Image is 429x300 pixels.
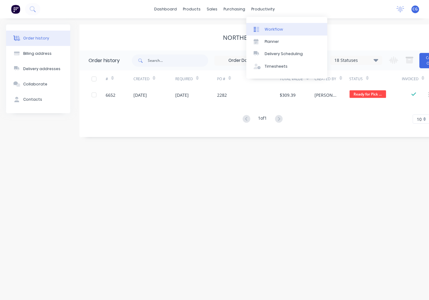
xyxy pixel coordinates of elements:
[258,115,267,124] div: 1 of 1
[413,6,418,12] span: CG
[6,46,70,61] button: Billing address
[175,76,193,82] div: Required
[331,57,382,64] div: 18 Statuses
[148,54,208,67] input: Search...
[23,51,52,56] div: Billing address
[248,5,278,14] div: productivity
[417,116,422,122] span: 10
[175,92,189,98] div: [DATE]
[350,76,363,82] div: Status
[246,36,327,48] a: Planner
[89,57,120,64] div: Order history
[6,77,70,92] button: Collaborate
[175,70,217,87] div: Required
[217,70,280,87] div: PO #
[315,70,350,87] div: Created By
[246,60,327,73] a: Timesheets
[23,97,42,102] div: Contacts
[151,5,180,14] a: dashboard
[133,76,150,82] div: Created
[265,39,279,44] div: Planner
[106,70,133,87] div: #
[315,92,337,98] div: [PERSON_NAME]
[106,76,108,82] div: #
[23,81,47,87] div: Collaborate
[265,64,288,69] div: Timesheets
[133,92,147,98] div: [DATE]
[246,48,327,60] a: Delivery Scheduling
[6,92,70,107] button: Contacts
[6,61,70,77] button: Delivery addresses
[11,5,20,14] img: Factory
[265,51,303,57] div: Delivery Scheduling
[220,5,248,14] div: purchasing
[246,23,327,35] a: Workflow
[350,90,386,98] span: Ready for Pick ...
[106,92,115,98] div: 6652
[223,34,310,41] div: Northern Rivers Skylights
[23,66,60,72] div: Delivery addresses
[215,56,266,65] input: Order Date
[280,92,296,98] div: $309.39
[23,36,49,41] div: Order history
[217,76,225,82] div: PO #
[180,5,204,14] div: products
[265,27,283,32] div: Workflow
[6,31,70,46] button: Order history
[350,70,402,87] div: Status
[133,70,175,87] div: Created
[204,5,220,14] div: sales
[217,92,227,98] div: 2282
[402,76,419,82] div: Invoiced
